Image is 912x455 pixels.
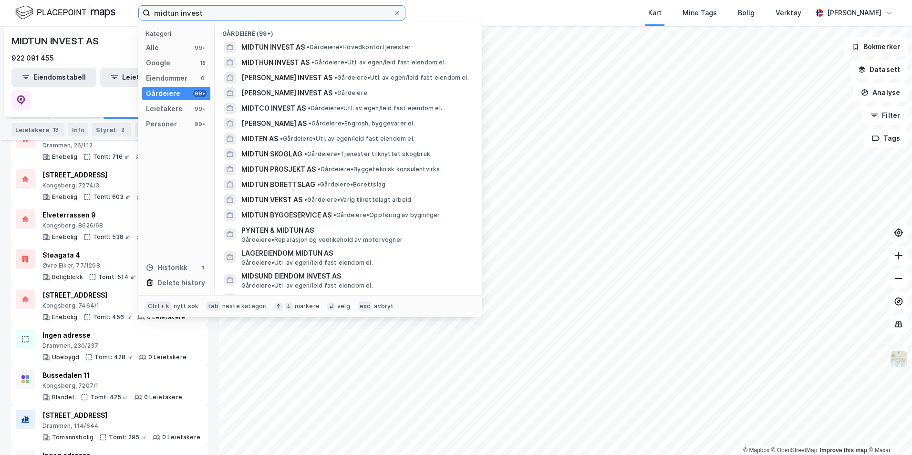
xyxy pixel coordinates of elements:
[311,59,446,66] span: Gårdeiere • Utl. av egen/leid fast eiendom el.
[68,123,88,136] div: Info
[850,60,908,79] button: Datasett
[52,193,78,201] div: Enebolig
[162,434,200,441] div: 0 Leietakere
[241,259,373,267] span: Gårdeiere • Utl. av egen/leid fast eiendom el.
[42,382,182,390] div: Kongsberg, 7207/1
[241,57,310,68] span: MIDTHUN INVEST AS
[241,164,316,175] span: MIDTUN PROSJEKT AS
[241,41,305,53] span: MIDTUN INVEST AS
[683,7,717,19] div: Mine Tags
[150,6,394,20] input: Søk på adresse, matrikkel, gårdeiere, leietakere eller personer
[146,118,177,130] div: Personer
[93,153,130,161] div: Tomt: 716 ㎡
[241,87,332,99] span: [PERSON_NAME] INVEST AS
[193,120,207,128] div: 99+
[11,33,101,49] div: MIDTUN INVEST AS
[157,277,205,289] div: Delete history
[93,313,132,321] div: Tomt: 456 ㎡
[309,120,311,127] span: •
[844,37,908,56] button: Bokmerker
[42,142,184,149] div: Drammen, 26/112
[890,350,908,368] img: Z
[11,52,54,64] div: 922 091 455
[864,129,908,148] button: Tags
[174,302,199,310] div: nytt søk
[42,249,190,261] div: Støagata 4
[42,410,200,421] div: [STREET_ADDRESS]
[280,135,415,143] span: Gårdeiere • Utl. av egen/leid fast eiendom el.
[42,330,187,341] div: Ingen adresse
[318,165,321,173] span: •
[333,211,440,219] span: Gårdeiere • Oppføring av bygninger
[241,118,307,129] span: [PERSON_NAME] AS
[94,353,133,361] div: Tomt: 428 ㎡
[317,181,320,188] span: •
[51,125,61,134] div: 13
[148,353,187,361] div: 0 Leietakere
[93,193,131,201] div: Tomt: 603 ㎡
[374,302,394,310] div: avbryt
[864,409,912,455] iframe: Chat Widget
[648,7,662,19] div: Kart
[52,153,78,161] div: Enebolig
[146,57,170,69] div: Google
[42,302,185,310] div: Kongsberg, 7464/1
[241,248,470,259] span: LAGEREIENDOM MIDTUN AS
[334,74,469,82] span: Gårdeiere • Utl. av egen/leid fast eiendom el.
[52,313,78,321] div: Enebolig
[206,301,220,311] div: tab
[193,44,207,52] div: 99+
[42,182,185,189] div: Kongsberg, 7274/3
[853,83,908,102] button: Analyse
[98,273,136,281] div: Tomt: 514 ㎡
[862,106,908,125] button: Filter
[337,302,350,310] div: velg
[334,89,337,96] span: •
[42,262,190,269] div: Øvre Eiker, 77/1298
[304,196,307,203] span: •
[743,447,769,454] a: Mapbox
[307,43,310,51] span: •
[199,74,207,82] div: 0
[146,72,187,84] div: Eiendommer
[52,434,93,441] div: Tomannsbolig
[304,150,307,157] span: •
[42,342,187,350] div: Drammen, 230/237
[241,133,278,145] span: MIDTEN AS
[333,211,336,218] span: •
[52,393,75,401] div: Blandet
[317,181,385,188] span: Gårdeiere • Borettslag
[241,103,306,114] span: MIDTCO INVEST AS
[11,123,64,136] div: Leietakere
[92,123,131,136] div: Styret
[304,150,430,158] span: Gårdeiere • Tjenester tilknyttet skogbruk
[146,103,183,114] div: Leietakere
[193,90,207,97] div: 99+
[307,43,411,51] span: Gårdeiere • Hovedkontortjenester
[109,434,146,441] div: Tomt: 295 ㎡
[241,282,373,290] span: Gårdeiere • Utl. av egen/leid fast eiendom el.
[241,148,302,160] span: MIDTUN SKOGLAG
[241,270,470,282] span: MIDSUND EIENDOM INVEST AS
[146,262,187,273] div: Historikk
[11,68,96,87] button: Eiendomstabell
[135,123,202,136] div: Transaksjoner
[93,233,131,241] div: Tomt: 538 ㎡
[146,30,210,37] div: Kategori
[241,236,403,244] span: Gårdeiere • Reparasjon og vedlikehold av motorvogner
[42,209,185,221] div: Elveterrassen 9
[52,353,79,361] div: Ubebygd
[193,105,207,113] div: 99+
[334,74,337,81] span: •
[100,68,185,87] button: Leietakertabell
[241,194,302,206] span: MIDTUN VEKST AS
[146,88,180,99] div: Gårdeiere
[820,447,867,454] a: Improve this map
[771,447,818,454] a: OpenStreetMap
[146,42,159,53] div: Alle
[358,301,373,311] div: esc
[42,370,182,381] div: Bussedalen 11
[52,233,78,241] div: Enebolig
[241,209,332,221] span: MIDTUN BYGGESERVICE AS
[199,59,207,67] div: 18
